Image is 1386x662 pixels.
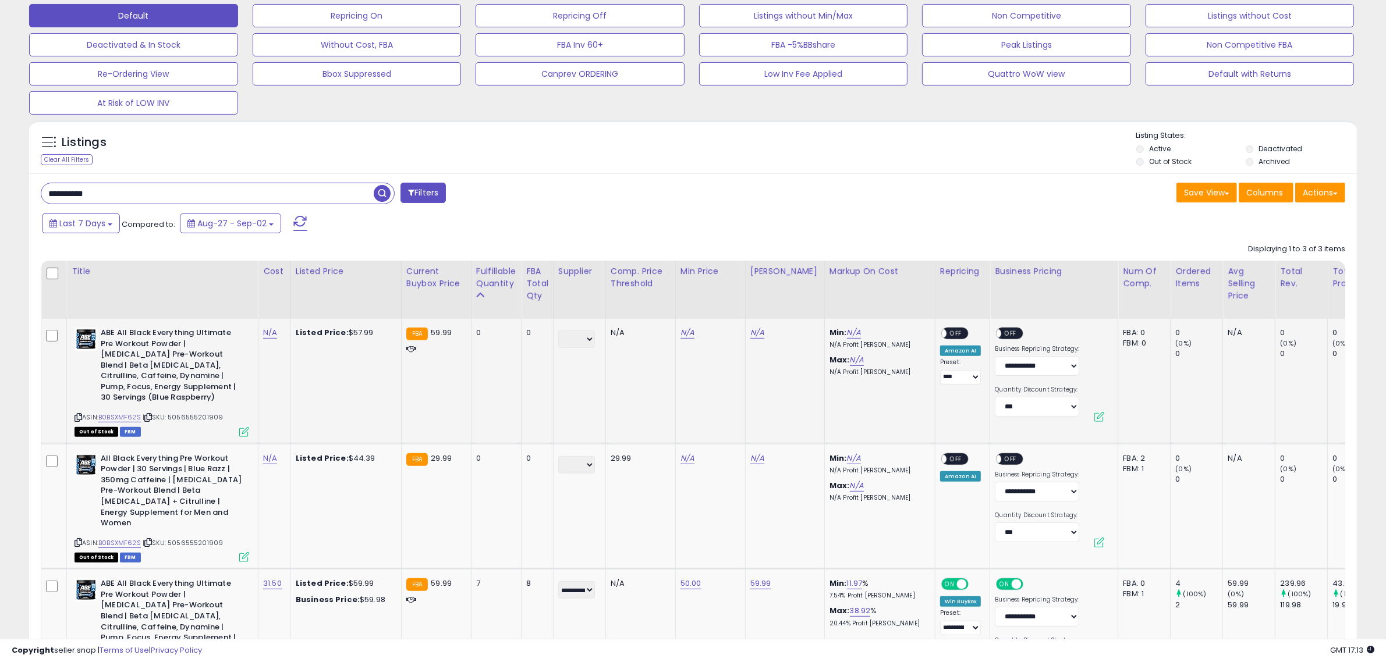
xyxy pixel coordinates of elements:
p: N/A Profit [PERSON_NAME] [830,494,926,502]
div: ASIN: [75,328,249,436]
label: Quantity Discount Strategy: [995,386,1079,394]
div: 0 [1175,328,1222,338]
div: Avg Selling Price [1228,265,1270,302]
a: N/A [847,327,861,339]
div: N/A [611,328,667,338]
p: N/A Profit [PERSON_NAME] [830,467,926,475]
div: 0 [476,453,512,464]
div: 0 [1332,453,1380,464]
p: 20.44% Profit [PERSON_NAME] [830,620,926,628]
span: Compared to: [122,219,175,230]
b: Listed Price: [296,578,349,589]
div: $44.39 [296,453,392,464]
b: Max: [830,480,850,491]
span: FBM [120,553,141,563]
label: Archived [1259,156,1291,166]
span: 59.99 [431,578,452,589]
div: FBA: 0 [1123,578,1161,589]
button: Save View [1176,183,1237,202]
button: Quattro WoW view [922,62,1131,86]
span: | SKU: 5056555201909 [143,412,223,422]
b: ABE All Black Everything Ultimate Pre Workout Powder | [MEDICAL_DATA] Pre-Workout Blend | Beta [M... [101,328,242,406]
div: FBM: 1 [1123,464,1161,474]
b: All Black Everything Pre Workout Powder | 30 Servings | Blue Razz | 350mg Caffeine | [MEDICAL_DAT... [101,453,242,532]
p: Listing States: [1136,130,1357,141]
button: FBA -5%BBshare [699,33,908,56]
span: 59.99 [431,327,452,338]
span: OFF [1002,329,1020,339]
a: N/A [680,327,694,339]
span: All listings that are currently out of stock and unavailable for purchase on Amazon [75,427,118,437]
small: (0%) [1280,339,1296,348]
p: N/A Profit [PERSON_NAME] [830,368,926,376]
th: CSV column name: cust_attr_1_Supplier [553,261,605,319]
span: ON [942,579,957,589]
div: Title [72,265,253,277]
a: B0BSXMF62S [98,538,141,548]
b: Max: [830,605,850,616]
div: ASIN: [75,453,249,561]
div: 0 [1332,328,1380,338]
span: 29.99 [431,453,452,464]
div: 0 [1332,348,1380,359]
a: 38.92 [850,605,871,617]
button: Canprev ORDERING [476,62,685,86]
small: (0%) [1280,464,1296,474]
div: $59.98 [296,595,392,605]
label: Business Repricing Strategy: [995,596,1079,604]
label: Out of Stock [1149,156,1192,166]
div: N/A [1228,453,1266,464]
div: N/A [611,578,667,589]
div: Total Rev. [1280,265,1323,290]
small: (0%) [1332,464,1349,474]
span: OFF [947,329,965,339]
div: 0 [1175,453,1222,464]
div: Win BuyBox [940,596,981,607]
a: B0BSXMF62S [98,412,141,422]
strong: Copyright [12,645,54,656]
div: 0 [1280,474,1327,485]
div: Listed Price [296,265,396,277]
button: Columns [1239,183,1293,202]
span: | SKU: 5056555201909 [143,538,223,547]
button: Listings without Cost [1146,4,1355,27]
b: Listed Price: [296,453,349,464]
div: 0 [1280,328,1327,338]
b: Business Price: [296,594,360,605]
button: Default with Returns [1146,62,1355,86]
b: Min: [830,327,847,338]
div: Clear All Filters [41,154,93,165]
span: Columns [1246,187,1283,198]
div: $59.99 [296,578,392,589]
h5: Listings [62,134,107,151]
button: Last 7 Days [42,213,120,233]
div: 0 [526,453,544,464]
a: N/A [847,453,861,464]
a: N/A [263,327,277,339]
div: 19.96 [1332,600,1380,610]
small: (100%) [1288,589,1311,599]
span: OFF [1022,579,1040,589]
span: Aug-27 - Sep-02 [197,218,267,229]
a: N/A [850,354,864,366]
button: Default [29,4,238,27]
a: Privacy Policy [151,645,202,656]
div: Displaying 1 to 3 of 3 items [1248,244,1345,255]
small: (0%) [1175,464,1192,474]
label: Active [1149,144,1171,154]
label: Deactivated [1259,144,1303,154]
small: (100%) [1183,589,1207,599]
div: Total Profit [1332,265,1375,290]
span: ON [998,579,1012,589]
label: Quantity Discount Strategy: [995,511,1079,519]
div: Cost [263,265,286,277]
div: N/A [1228,328,1266,338]
b: Min: [830,453,847,464]
a: N/A [750,327,764,339]
div: FBA: 2 [1123,453,1161,464]
span: OFF [967,579,986,589]
p: 7.54% Profit [PERSON_NAME] [830,592,926,600]
small: FBA [406,578,428,591]
div: 119.98 [1280,600,1327,610]
span: OFF [1002,454,1020,464]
